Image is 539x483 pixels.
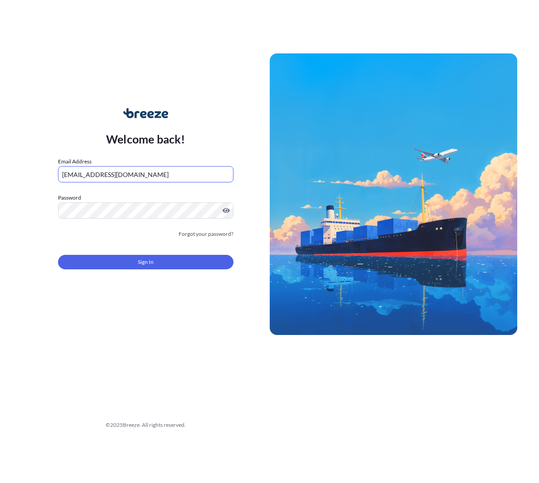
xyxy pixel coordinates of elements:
[106,132,185,146] p: Welcome back!
[58,157,92,166] label: Email Address
[270,53,518,335] img: Ship illustration
[22,421,270,430] div: © 2025 Breeze. All rights reserved.
[58,255,233,269] button: Sign In
[58,193,233,202] label: Password
[138,258,154,267] span: Sign In
[58,166,233,182] input: example@gmail.com
[223,207,230,214] button: Show password
[179,230,233,239] a: Forgot your password?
